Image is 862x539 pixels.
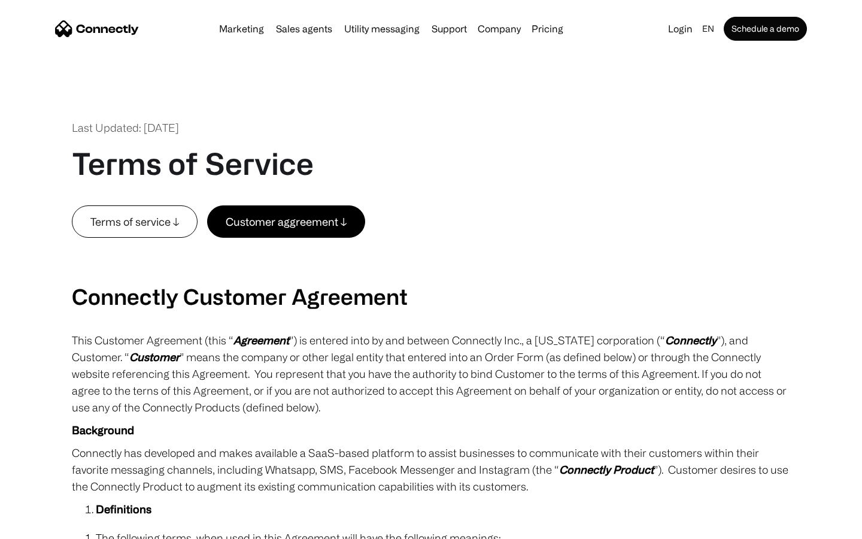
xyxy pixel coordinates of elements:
[697,20,721,37] div: en
[663,20,697,37] a: Login
[427,24,472,34] a: Support
[271,24,337,34] a: Sales agents
[72,238,790,255] p: ‍
[527,24,568,34] a: Pricing
[55,20,139,38] a: home
[474,20,524,37] div: Company
[24,518,72,535] ul: Language list
[665,334,717,346] em: Connectly
[72,146,314,181] h1: Terms of Service
[72,283,790,309] h2: Connectly Customer Agreement
[72,261,790,277] p: ‍
[72,444,790,495] p: Connectly has developed and makes available a SaaS-based platform to assist businesses to communi...
[72,424,134,436] strong: Background
[559,464,654,476] em: Connectly Product
[702,20,714,37] div: en
[724,17,807,41] a: Schedule a demo
[339,24,424,34] a: Utility messaging
[233,334,289,346] em: Agreement
[478,20,521,37] div: Company
[90,213,179,230] div: Terms of service ↓
[214,24,269,34] a: Marketing
[12,517,72,535] aside: Language selected: English
[96,503,151,515] strong: Definitions
[72,332,790,416] p: This Customer Agreement (this “ ”) is entered into by and between Connectly Inc., a [US_STATE] co...
[129,351,180,363] em: Customer
[226,213,347,230] div: Customer aggreement ↓
[72,120,179,136] div: Last Updated: [DATE]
